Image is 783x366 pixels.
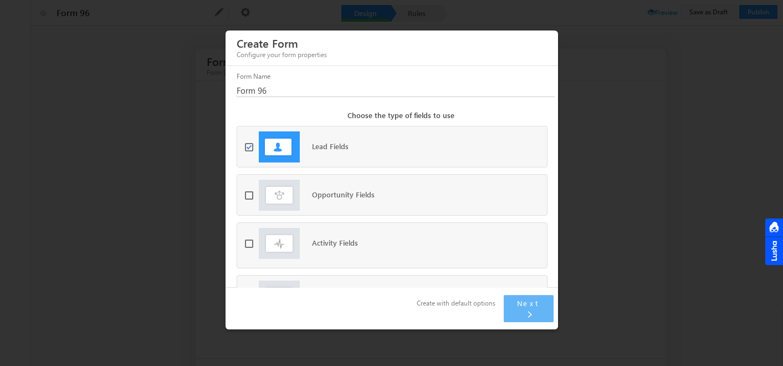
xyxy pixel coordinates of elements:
div: Form Name [237,72,566,87]
button: Create with default options [408,296,504,312]
div: Choose the type of fields to use [237,110,566,126]
h3: Create Form [237,36,555,49]
span: Activity Fields [312,238,358,247]
span: Next [517,298,540,308]
span: Configure your form properties [237,50,327,59]
span: Lead Fields [312,141,349,151]
span: Opportunity Fields [312,190,375,199]
button: Next [504,295,554,322]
